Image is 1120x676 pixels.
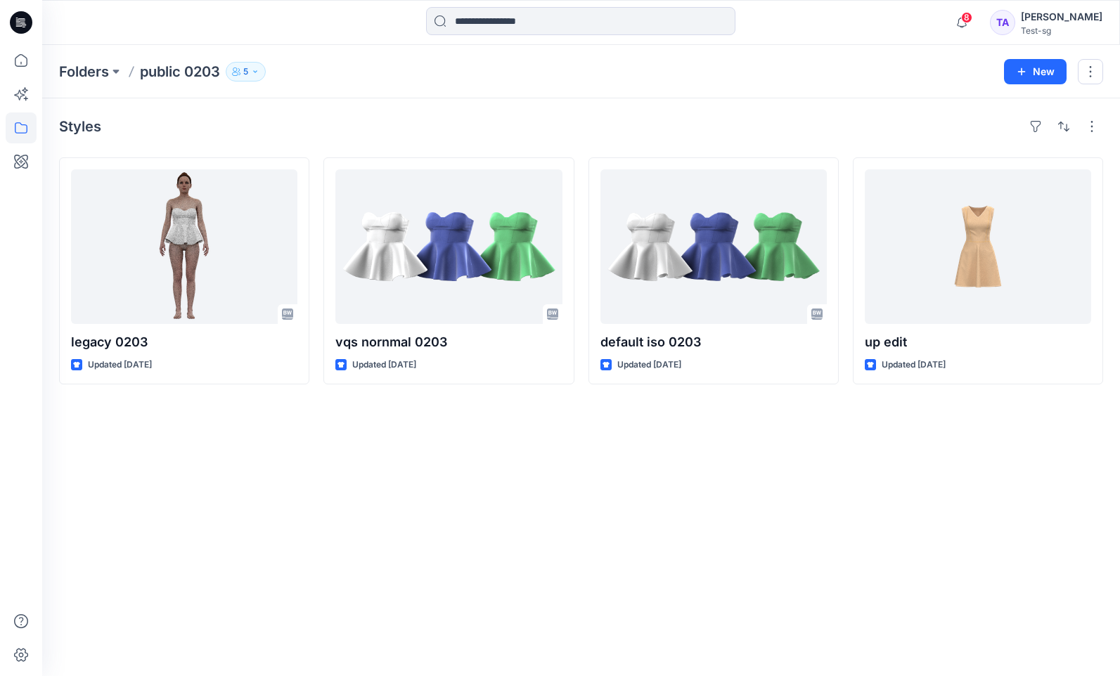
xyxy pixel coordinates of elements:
[71,169,297,324] a: legacy 0203
[961,12,972,23] span: 8
[335,332,562,352] p: vqs nornmal 0203
[226,62,266,82] button: 5
[600,169,827,324] a: default iso 0203
[1021,25,1102,36] div: Test-sg
[865,332,1091,352] p: up edit
[88,358,152,372] p: Updated [DATE]
[71,332,297,352] p: legacy 0203
[1021,8,1102,25] div: [PERSON_NAME]
[865,169,1091,324] a: up edit
[600,332,827,352] p: default iso 0203
[243,64,248,79] p: 5
[140,62,220,82] p: public 0203
[1004,59,1067,84] button: New
[990,10,1015,35] div: TA
[352,358,416,372] p: Updated [DATE]
[59,118,101,135] h4: Styles
[335,169,562,324] a: vqs nornmal 0203
[617,358,681,372] p: Updated [DATE]
[882,358,946,372] p: Updated [DATE]
[59,62,109,82] a: Folders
